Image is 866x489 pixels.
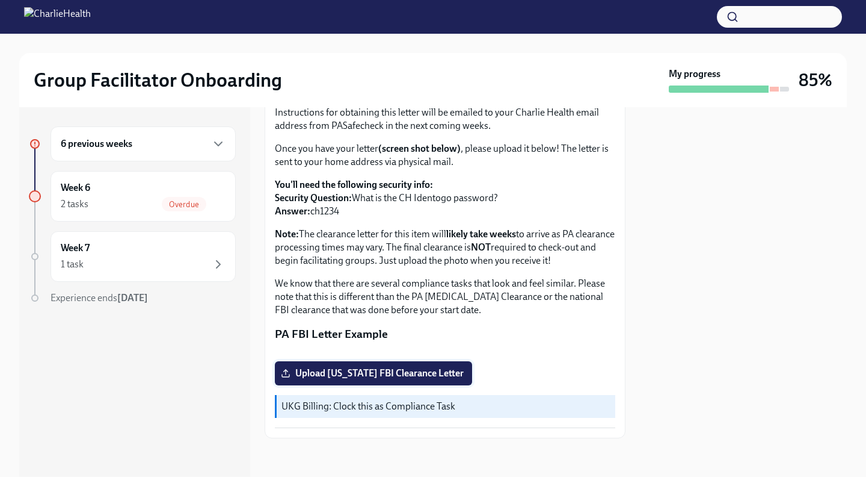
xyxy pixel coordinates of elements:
strong: My progress [669,67,720,81]
a: Week 71 task [29,231,236,282]
a: Week 62 tasksOverdue [29,171,236,222]
span: Overdue [162,200,206,209]
strong: [DATE] [117,292,148,304]
p: The clearance letter for this item will to arrive as PA clearance processing times may vary. The ... [275,228,615,267]
p: Once you have your letter , please upload it below! The letter is sent to your home address via p... [275,142,615,169]
h6: Week 7 [61,241,90,255]
strong: Note: [275,228,299,240]
p: What is the CH Identogo password? ch1234 [275,178,615,218]
strong: Security Question: [275,192,352,204]
strong: NOT [471,241,491,253]
strong: (screen shot below) [378,143,461,154]
strong: likely take weeks [446,228,516,240]
h6: 6 previous weeks [61,137,132,151]
div: 1 task [61,258,84,271]
p: Instructions for obtaining this letter will be emailed to your Charlie Health email address from ... [275,106,615,132]
h6: Week 6 [61,181,90,195]
img: CharlieHealth [24,7,91,26]
strong: Answer: [275,205,310,217]
strong: You'll need the following security info: [275,179,433,190]
label: Upload [US_STATE] FBI Clearance Letter [275,361,472,385]
h3: 85% [799,69,832,91]
span: Upload [US_STATE] FBI Clearance Letter [283,367,464,379]
p: We know that there are several compliance tasks that look and feel similar. Please note that this... [275,277,615,317]
span: Experience ends [51,292,148,304]
div: 2 tasks [61,198,88,211]
p: PA FBI Letter Example [275,326,615,342]
div: 6 previous weeks [51,126,236,161]
h2: Group Facilitator Onboarding [34,68,282,92]
p: UKG Billing: Clock this as Compliance Task [281,400,610,413]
